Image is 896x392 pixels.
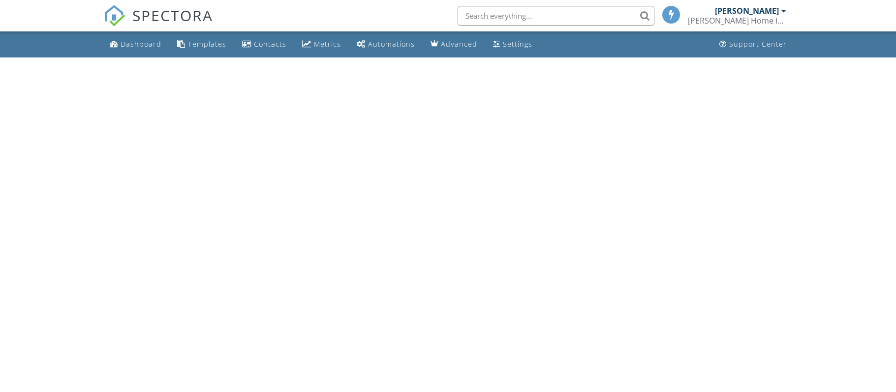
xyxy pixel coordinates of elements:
[489,35,536,54] a: Settings
[188,39,226,49] div: Templates
[441,39,477,49] div: Advanced
[173,35,230,54] a: Templates
[458,6,654,26] input: Search everything...
[688,16,786,26] div: Duncan Home Inspections
[254,39,286,49] div: Contacts
[368,39,415,49] div: Automations
[353,35,419,54] a: Automations (Basic)
[104,13,213,34] a: SPECTORA
[715,35,791,54] a: Support Center
[132,5,213,26] span: SPECTORA
[104,5,125,27] img: The Best Home Inspection Software - Spectora
[427,35,481,54] a: Advanced
[503,39,532,49] div: Settings
[715,6,779,16] div: [PERSON_NAME]
[298,35,345,54] a: Metrics
[238,35,290,54] a: Contacts
[121,39,161,49] div: Dashboard
[106,35,165,54] a: Dashboard
[314,39,341,49] div: Metrics
[729,39,787,49] div: Support Center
